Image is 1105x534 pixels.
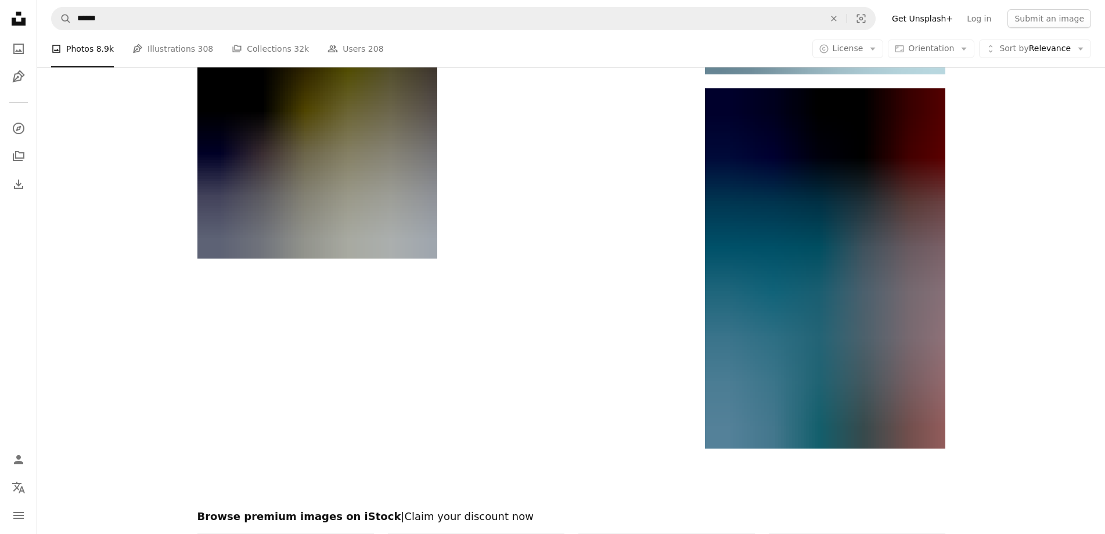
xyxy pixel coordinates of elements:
[401,510,534,522] span: | Claim your discount now
[52,8,71,30] button: Search Unsplash
[232,30,309,67] a: Collections 32k
[960,9,998,28] a: Log in
[51,7,876,30] form: Find visuals sitewide
[7,117,30,140] a: Explore
[327,30,383,67] a: Users 208
[812,40,884,58] button: License
[7,37,30,60] a: Photos
[833,44,863,53] span: License
[368,42,384,55] span: 208
[705,263,945,273] a: blue and black abstract painting
[7,476,30,499] button: Language
[888,40,974,58] button: Orientation
[999,44,1028,53] span: Sort by
[7,448,30,471] a: Log in / Sign up
[908,44,954,53] span: Orientation
[705,88,945,449] img: blue and black abstract painting
[7,7,30,33] a: Home — Unsplash
[979,40,1091,58] button: Sort byRelevance
[821,8,847,30] button: Clear
[7,173,30,196] a: Download History
[885,9,960,28] a: Get Unsplash+
[198,42,214,55] span: 308
[7,65,30,88] a: Illustrations
[1007,9,1091,28] button: Submit an image
[132,30,213,67] a: Illustrations 308
[7,145,30,168] a: Collections
[294,42,309,55] span: 32k
[197,83,437,93] a: lemon water in footed glass
[7,504,30,527] button: Menu
[197,510,945,524] h2: Browse premium images on iStock
[847,8,875,30] button: Visual search
[999,43,1071,55] span: Relevance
